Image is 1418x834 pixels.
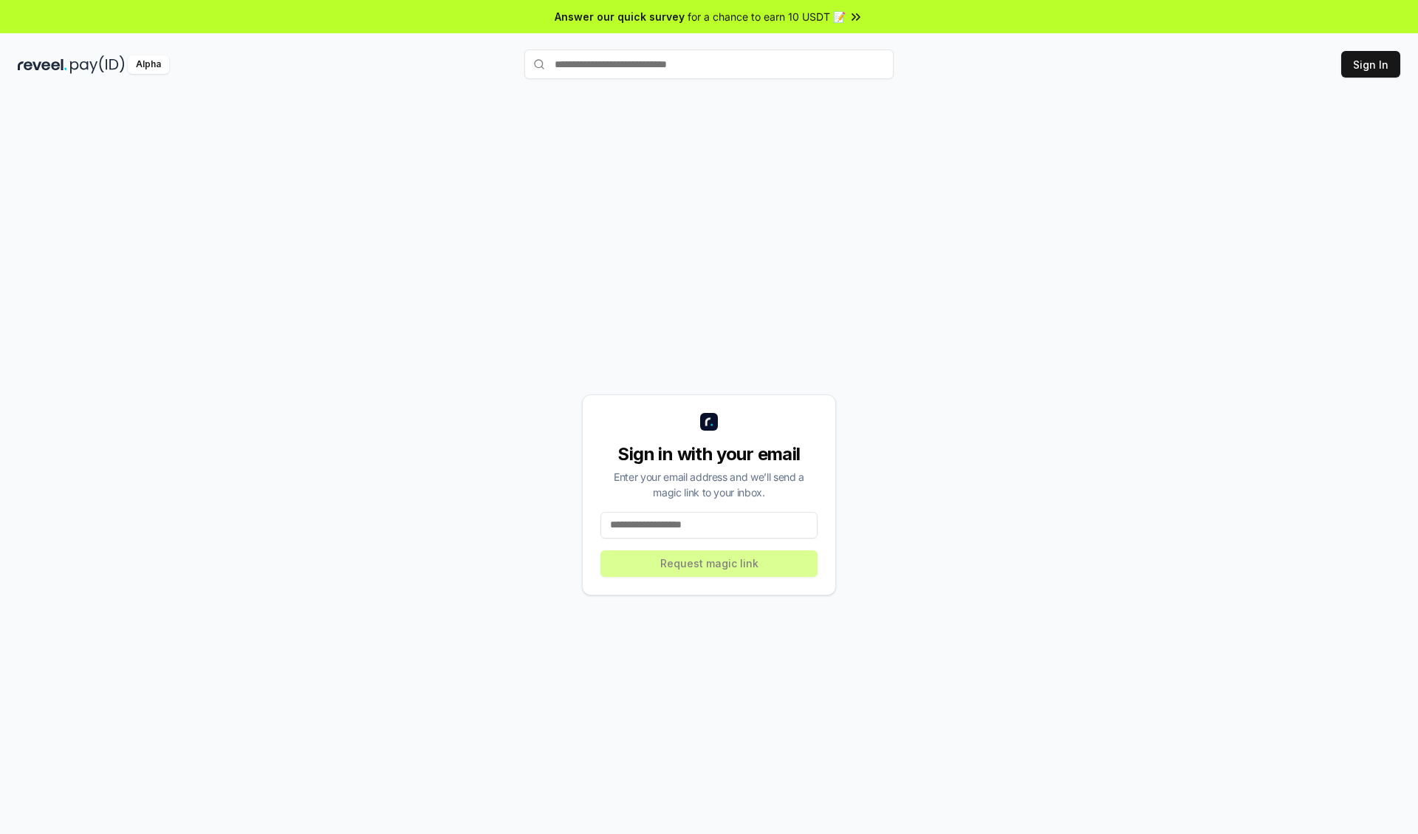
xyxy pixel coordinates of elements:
img: logo_small [700,413,718,431]
span: for a chance to earn 10 USDT 📝 [688,9,846,24]
div: Alpha [128,55,169,74]
img: reveel_dark [18,55,67,74]
span: Answer our quick survey [555,9,685,24]
div: Sign in with your email [600,442,818,466]
button: Sign In [1341,51,1400,78]
div: Enter your email address and we’ll send a magic link to your inbox. [600,469,818,500]
img: pay_id [70,55,125,74]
